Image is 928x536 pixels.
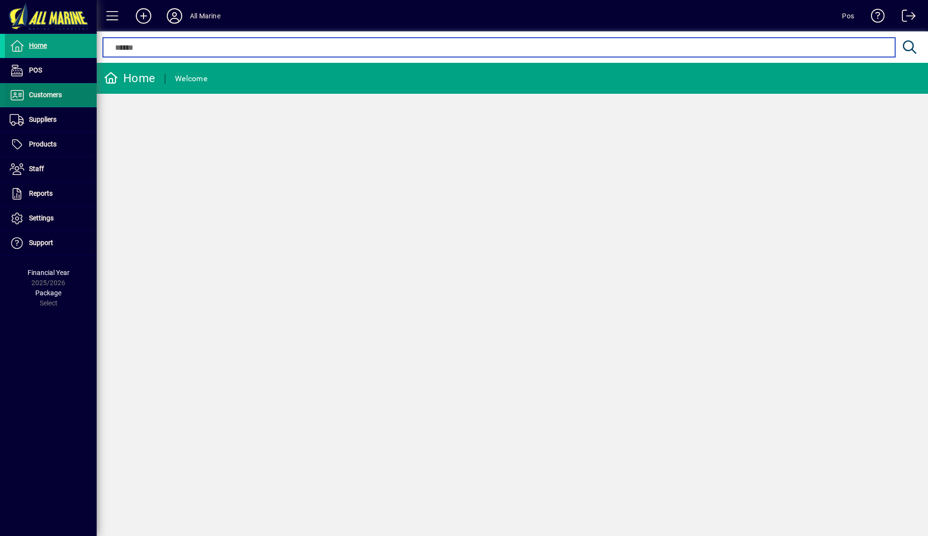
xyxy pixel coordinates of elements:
[29,91,62,99] span: Customers
[104,71,155,86] div: Home
[29,239,53,246] span: Support
[29,140,57,148] span: Products
[29,42,47,49] span: Home
[128,7,159,25] button: Add
[190,8,220,24] div: All Marine
[5,206,97,231] a: Settings
[29,66,42,74] span: POS
[842,8,854,24] div: Pos
[175,71,207,87] div: Welcome
[35,289,61,297] span: Package
[29,165,44,173] span: Staff
[29,189,53,197] span: Reports
[864,2,885,33] a: Knowledge Base
[5,231,97,255] a: Support
[159,7,190,25] button: Profile
[5,157,97,181] a: Staff
[5,83,97,107] a: Customers
[29,214,54,222] span: Settings
[5,58,97,83] a: POS
[895,2,916,33] a: Logout
[5,108,97,132] a: Suppliers
[5,132,97,157] a: Products
[5,182,97,206] a: Reports
[28,269,70,276] span: Financial Year
[29,116,57,123] span: Suppliers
